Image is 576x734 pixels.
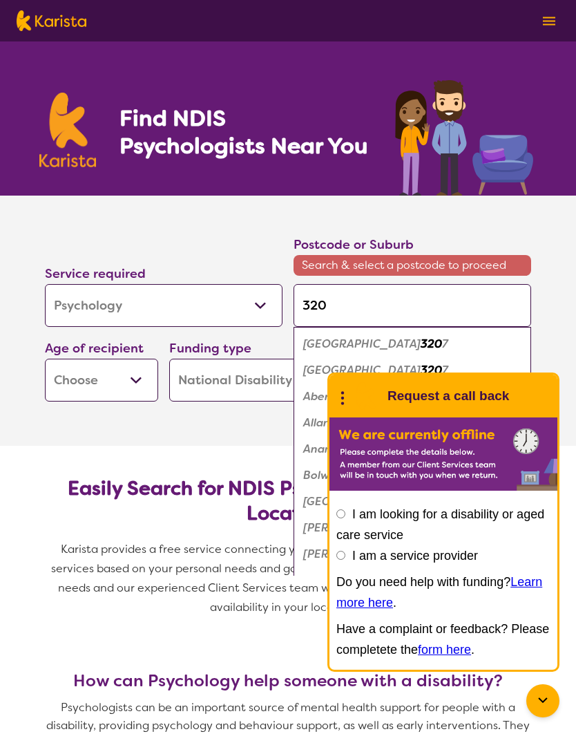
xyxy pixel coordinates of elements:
[17,10,86,31] img: Karista logo
[51,542,528,595] span: Karista provides a free service connecting you with Psychologists and other disability services b...
[300,462,524,489] div: Bolwarra 2320
[352,382,379,410] img: Karista
[300,489,524,515] div: Bolwarra Heights 2320
[421,363,442,377] em: 320
[442,363,448,377] em: 7
[303,442,365,456] em: Anambah 2
[300,384,524,410] div: Aberglasslyn 2320
[303,573,360,587] em: Gosforth 2
[543,17,555,26] img: menu
[418,643,471,657] a: form here
[300,436,524,462] div: Anambah 2320
[352,549,478,563] label: I am a service provider
[169,340,251,357] label: Funding type
[303,494,430,509] em: [GEOGRAPHIC_DATA] 2
[390,75,537,196] img: psychology
[294,255,531,276] span: Search & select a postcode to proceed
[336,619,550,660] p: Have a complaint or feedback? Please completete the .
[336,507,544,542] label: I am looking for a disability or aged care service
[336,572,550,613] p: Do you need help with funding? .
[329,417,557,491] img: Karista offline chat form to request call back
[442,337,448,351] em: 7
[300,515,524,541] div: Farley 2320
[300,357,524,384] div: Port Melbourne 3207
[303,389,381,404] em: Aberglasslyn 2
[294,236,414,253] label: Postcode or Suburb
[300,541,524,567] div: Glen Oak 2320
[387,386,509,406] h1: Request a call back
[119,104,375,160] h1: Find NDIS Psychologists Near You
[421,337,442,351] em: 320
[303,468,361,482] em: Bolwarra 2
[39,93,96,167] img: Karista logo
[303,337,421,351] em: [GEOGRAPHIC_DATA]
[303,415,363,430] em: Allandale 2
[294,284,531,327] input: Type
[300,331,524,357] div: Garden City 3207
[303,520,407,535] em: [PERSON_NAME] 2
[56,476,520,526] h2: Easily Search for NDIS Psychologists by Need & Location
[45,265,146,282] label: Service required
[300,410,524,436] div: Allandale 2320
[300,567,524,594] div: Gosforth 2320
[303,547,432,561] em: [PERSON_NAME] Oak 2
[45,340,144,357] label: Age of recipient
[39,671,537,690] h3: How can Psychology help someone with a disability?
[303,363,421,377] em: [GEOGRAPHIC_DATA]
